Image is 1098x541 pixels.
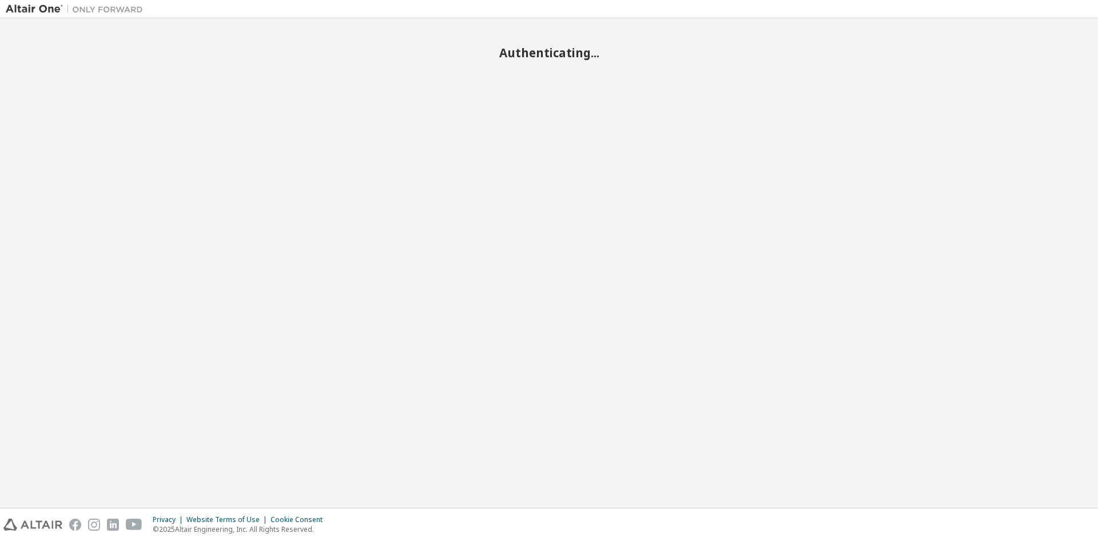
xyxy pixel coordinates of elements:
[126,519,142,531] img: youtube.svg
[270,515,329,524] div: Cookie Consent
[6,3,149,15] img: Altair One
[153,524,329,534] p: © 2025 Altair Engineering, Inc. All Rights Reserved.
[107,519,119,531] img: linkedin.svg
[3,519,62,531] img: altair_logo.svg
[69,519,81,531] img: facebook.svg
[6,45,1092,60] h2: Authenticating...
[153,515,186,524] div: Privacy
[88,519,100,531] img: instagram.svg
[186,515,270,524] div: Website Terms of Use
